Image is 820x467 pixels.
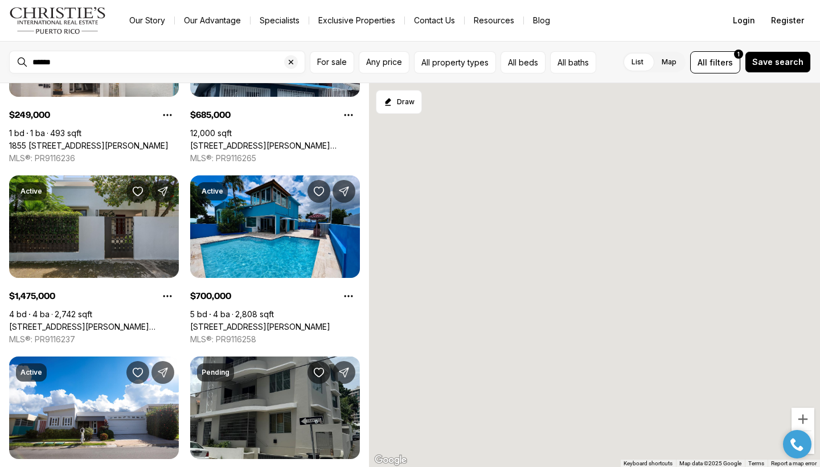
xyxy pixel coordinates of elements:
[679,460,741,466] span: Map data ©2025 Google
[376,90,422,114] button: Start drawing
[359,51,409,73] button: Any price
[202,187,223,196] p: Active
[307,361,330,384] button: Save Property: 350 SALDANA ST
[251,13,309,28] a: Specialists
[710,56,733,68] span: filters
[698,56,707,68] span: All
[126,361,149,384] button: Save Property: C8 ENRAMADA
[310,51,354,73] button: For sale
[622,52,653,72] label: List
[151,180,174,203] button: Share Property
[202,368,229,377] p: Pending
[337,285,360,308] button: Property options
[792,408,814,431] button: Zoom in
[726,9,762,32] button: Login
[126,180,149,203] button: Save Property: 2160 CALLE GENERAL PATTON
[120,13,174,28] a: Our Story
[653,52,686,72] label: Map
[317,58,347,67] span: For sale
[501,51,546,73] button: All beds
[524,13,559,28] a: Blog
[690,51,740,73] button: Allfilters1
[745,51,811,73] button: Save search
[748,460,764,466] a: Terms (opens in new tab)
[550,51,596,73] button: All baths
[9,141,169,151] a: 1855 CALLE PABELLONES #A2, SAN JUAN PR, 00901
[337,104,360,126] button: Property options
[9,7,106,34] img: logo
[733,16,755,25] span: Login
[9,322,179,332] a: 2160 CALLE GENERAL PATTON, SAN JUAN PR, 00913
[309,13,404,28] a: Exclusive Properties
[190,141,360,151] a: 309 SEGUNDO RUIZ BELVIS ST, SANTURCE PR, 00915
[764,9,811,32] button: Register
[771,460,817,466] a: Report a map error
[333,361,355,384] button: Share Property
[307,180,330,203] button: Save Property: 425 CALLE SAN JULIAN, URB SAGRADO CORAZON
[465,13,523,28] a: Resources
[771,16,804,25] span: Register
[284,51,305,73] button: Clear search input
[156,285,179,308] button: Property options
[414,51,496,73] button: All property types
[175,13,250,28] a: Our Advantage
[333,180,355,203] button: Share Property
[156,104,179,126] button: Property options
[366,58,402,67] span: Any price
[20,368,42,377] p: Active
[405,13,464,28] button: Contact Us
[20,187,42,196] p: Active
[190,322,330,332] a: 425 CALLE SAN JULIAN, URB SAGRADO CORAZON, CUPEY PR, 00926
[737,50,740,59] span: 1
[151,361,174,384] button: Share Property
[752,58,803,67] span: Save search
